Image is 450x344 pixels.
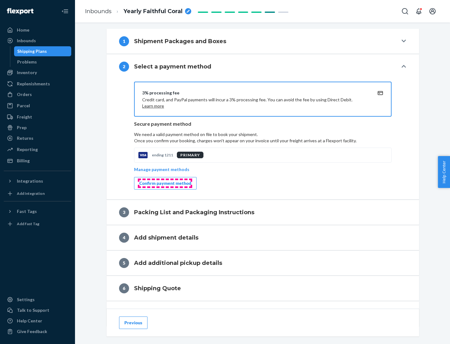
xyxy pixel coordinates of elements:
button: Give Feedback [4,326,71,336]
button: Close Navigation [59,5,71,18]
h4: Packing List and Packaging Instructions [134,208,254,216]
button: Help Center [438,156,450,188]
a: Problems [14,57,72,67]
div: Talk to Support [17,307,49,313]
div: Fast Tags [17,208,37,215]
button: Open account menu [426,5,439,18]
a: Inbounds [85,8,112,15]
div: Orders [17,91,32,98]
a: Billing [4,156,71,166]
p: Secure payment method [134,120,392,128]
div: Parcel [17,103,30,109]
button: Learn more [142,103,164,109]
div: 6 [119,283,129,293]
div: Inventory [17,69,37,76]
div: Help Center [17,318,42,324]
a: Freight [4,112,71,122]
a: Returns [4,133,71,143]
div: 5 [119,258,129,268]
button: Open Search Box [399,5,411,18]
div: Reporting [17,146,38,153]
button: 3Packing List and Packaging Instructions [107,200,419,225]
div: PRIMARY [177,152,203,158]
a: Talk to Support [4,305,71,315]
ol: breadcrumbs [80,2,196,21]
div: Freight [17,114,32,120]
h4: Add shipment details [134,234,198,242]
p: Once you confirm your booking, charges won't appear on your invoice until your freight arrives at... [134,138,392,144]
a: Help Center [4,316,71,326]
span: Yearly Faithful Coral [123,8,182,16]
a: Inbounds [4,36,71,46]
h4: Select a payment method [134,63,211,71]
div: Add Fast Tag [17,221,39,226]
button: 7Review and Confirm Shipment [107,301,419,326]
div: Problems [17,59,37,65]
button: 4Add shipment details [107,225,419,250]
div: Add Integration [17,191,45,196]
div: 3 [119,207,129,217]
a: Add Fast Tag [4,219,71,229]
button: Previous [119,316,147,329]
a: Reporting [4,144,71,154]
h4: Shipment Packages and Boxes [134,37,226,45]
p: Manage payment methods [134,166,189,173]
button: 2Select a payment method [107,54,419,79]
a: Parcel [4,101,71,111]
p: We need a valid payment method on file to book your shipment. [134,131,392,144]
h4: Shipping Quote [134,284,181,292]
a: Home [4,25,71,35]
a: Orders [4,89,71,99]
div: Inbounds [17,38,36,44]
div: 1 [119,36,129,46]
a: Add Integration [4,189,71,199]
a: Replenishments [4,79,71,89]
a: Prep [4,123,71,133]
div: Integrations [17,178,43,184]
div: Replenishments [17,81,50,87]
div: Settings [17,296,35,303]
a: Inventory [4,68,71,78]
div: Give Feedback [17,328,47,335]
img: Flexport logo [7,8,33,14]
button: Open notifications [412,5,425,18]
button: Confirm payment method [134,177,197,190]
div: 3% processing fee [142,90,368,96]
p: Credit card, and PayPal payments will incur a 3% processing fee. You can avoid the fee by using D... [142,97,368,109]
div: Shipping Plans [17,48,47,54]
div: 2 [119,62,129,72]
div: Prep [17,124,27,131]
div: Home [17,27,29,33]
button: 6Shipping Quote [107,276,419,301]
button: Fast Tags [4,206,71,216]
button: 5Add additional pickup details [107,250,419,276]
a: Shipping Plans [14,46,72,56]
h4: Add additional pickup details [134,259,222,267]
div: Billing [17,158,30,164]
div: 4 [119,233,129,243]
a: Settings [4,295,71,305]
p: ending 1211 [152,152,173,158]
button: 1Shipment Packages and Boxes [107,29,419,54]
button: Integrations [4,176,71,186]
div: Returns [17,135,33,141]
div: Confirm payment method [139,180,191,186]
